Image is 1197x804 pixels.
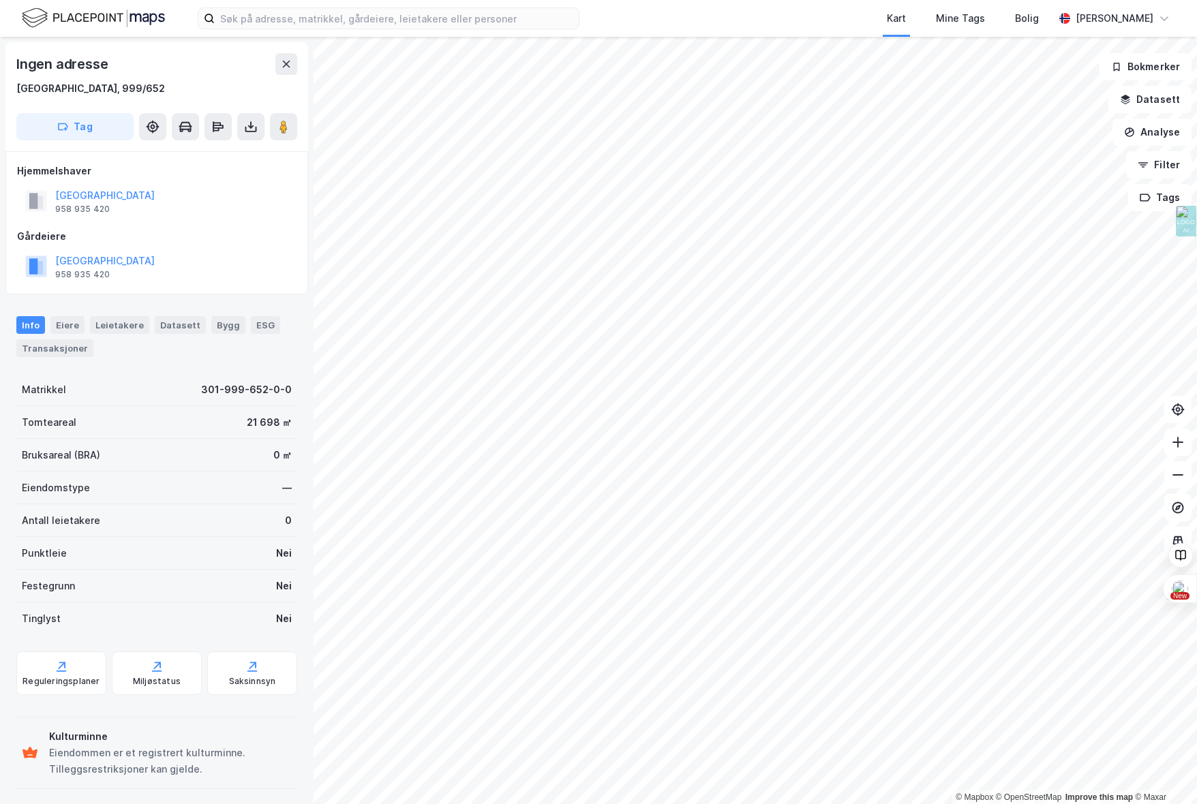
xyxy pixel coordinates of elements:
[16,80,165,97] div: [GEOGRAPHIC_DATA], 999/652
[22,447,100,463] div: Bruksareal (BRA)
[887,10,906,27] div: Kart
[17,228,297,245] div: Gårdeiere
[1129,739,1197,804] div: Kontrollprogram for chat
[55,204,110,215] div: 958 935 420
[276,578,292,594] div: Nei
[1129,739,1197,804] iframe: Chat Widget
[936,10,985,27] div: Mine Tags
[49,728,292,745] div: Kulturminne
[1065,792,1133,802] a: Improve this map
[1108,86,1192,113] button: Datasett
[201,382,292,398] div: 301-999-652-0-0
[282,480,292,496] div: —
[1128,184,1192,211] button: Tags
[22,610,61,627] div: Tinglyst
[16,339,93,357] div: Transaksjoner
[1126,151,1192,179] button: Filter
[50,316,85,334] div: Eiere
[215,8,579,29] input: Søk på adresse, matrikkel, gårdeiere, leietakere eller personer
[22,512,100,529] div: Antall leietakere
[22,414,76,431] div: Tomteareal
[211,316,245,334] div: Bygg
[273,447,292,463] div: 0 ㎡
[1076,10,1153,27] div: [PERSON_NAME]
[16,53,110,75] div: Ingen adresse
[276,610,292,627] div: Nei
[17,163,297,179] div: Hjemmelshaver
[16,113,134,140] button: Tag
[1100,53,1192,80] button: Bokmerker
[996,792,1062,802] a: OpenStreetMap
[22,382,66,398] div: Matrikkel
[229,676,276,687] div: Saksinnsyn
[49,745,292,777] div: Eiendommen er et registrert kulturminne. Tilleggsrestriksjoner kan gjelde.
[1015,10,1039,27] div: Bolig
[251,316,280,334] div: ESG
[276,545,292,561] div: Nei
[90,316,149,334] div: Leietakere
[55,269,110,280] div: 958 935 420
[22,676,100,687] div: Reguleringsplaner
[133,676,181,687] div: Miljøstatus
[22,578,75,594] div: Festegrunn
[956,792,993,802] a: Mapbox
[155,316,206,334] div: Datasett
[285,512,292,529] div: 0
[1112,119,1192,146] button: Analyse
[247,414,292,431] div: 21 698 ㎡
[22,6,165,30] img: logo.f888ab2527a4732fd821a326f86c7f29.svg
[22,480,90,496] div: Eiendomstype
[16,316,45,334] div: Info
[22,545,67,561] div: Punktleie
